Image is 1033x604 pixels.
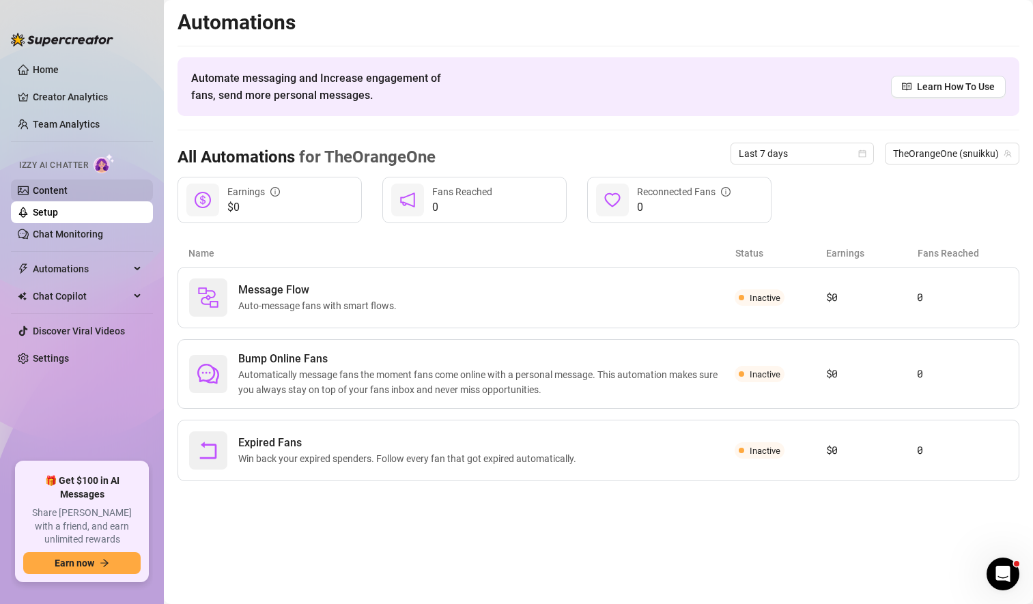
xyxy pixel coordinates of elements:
[604,192,621,208] span: heart
[893,143,1011,164] span: TheOrangeOne (snuikku)
[33,326,125,336] a: Discover Viral Videos
[917,289,1008,306] article: 0
[18,263,29,274] span: thunderbolt
[23,474,141,501] span: 🎁 Get $100 in AI Messages
[23,506,141,547] span: Share [PERSON_NAME] with a friend, and earn unlimited rewards
[11,33,113,46] img: logo-BBDzfeDw.svg
[23,552,141,574] button: Earn nowarrow-right
[195,192,211,208] span: dollar
[18,291,27,301] img: Chat Copilot
[33,185,68,196] a: Content
[227,184,280,199] div: Earnings
[238,367,735,397] span: Automatically message fans the moment fans come online with a personal message. This automation m...
[826,246,917,261] article: Earnings
[197,363,219,385] span: comment
[739,143,866,164] span: Last 7 days
[637,184,731,199] div: Reconnected Fans
[826,366,917,382] article: $0
[826,289,917,306] article: $0
[33,229,103,240] a: Chat Monitoring
[178,147,436,169] h3: All Automations
[191,70,454,104] span: Automate messaging and Increase engagement of fans, send more personal messages.
[33,64,59,75] a: Home
[750,369,780,379] span: Inactive
[918,246,1008,261] article: Fans Reached
[227,199,280,216] span: $0
[94,154,115,173] img: AI Chatter
[238,451,582,466] span: Win back your expired spenders. Follow every fan that got expired automatically.
[721,187,731,197] span: info-circle
[858,149,866,158] span: calendar
[917,79,995,94] span: Learn How To Use
[19,159,88,172] span: Izzy AI Chatter
[750,446,780,456] span: Inactive
[33,86,142,108] a: Creator Analytics
[33,207,58,218] a: Setup
[33,353,69,364] a: Settings
[399,192,416,208] span: notification
[238,351,735,367] span: Bump Online Fans
[197,287,219,308] img: svg%3e
[891,76,1006,98] a: Learn How To Use
[295,147,436,167] span: for TheOrangeOne
[100,558,109,568] span: arrow-right
[55,558,94,569] span: Earn now
[917,366,1008,382] article: 0
[33,258,130,280] span: Automations
[902,82,911,91] span: read
[238,435,582,451] span: Expired Fans
[238,282,402,298] span: Message Flow
[270,187,280,197] span: info-circle
[917,442,1008,459] article: 0
[188,246,735,261] article: Name
[197,440,219,461] span: rollback
[33,119,100,130] a: Team Analytics
[238,298,402,313] span: Auto-message fans with smart flows.
[735,246,826,261] article: Status
[432,186,492,197] span: Fans Reached
[33,285,130,307] span: Chat Copilot
[750,293,780,303] span: Inactive
[826,442,917,459] article: $0
[178,10,1019,35] h2: Automations
[1004,149,1012,158] span: team
[432,199,492,216] span: 0
[987,558,1019,590] iframe: Intercom live chat
[637,199,731,216] span: 0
